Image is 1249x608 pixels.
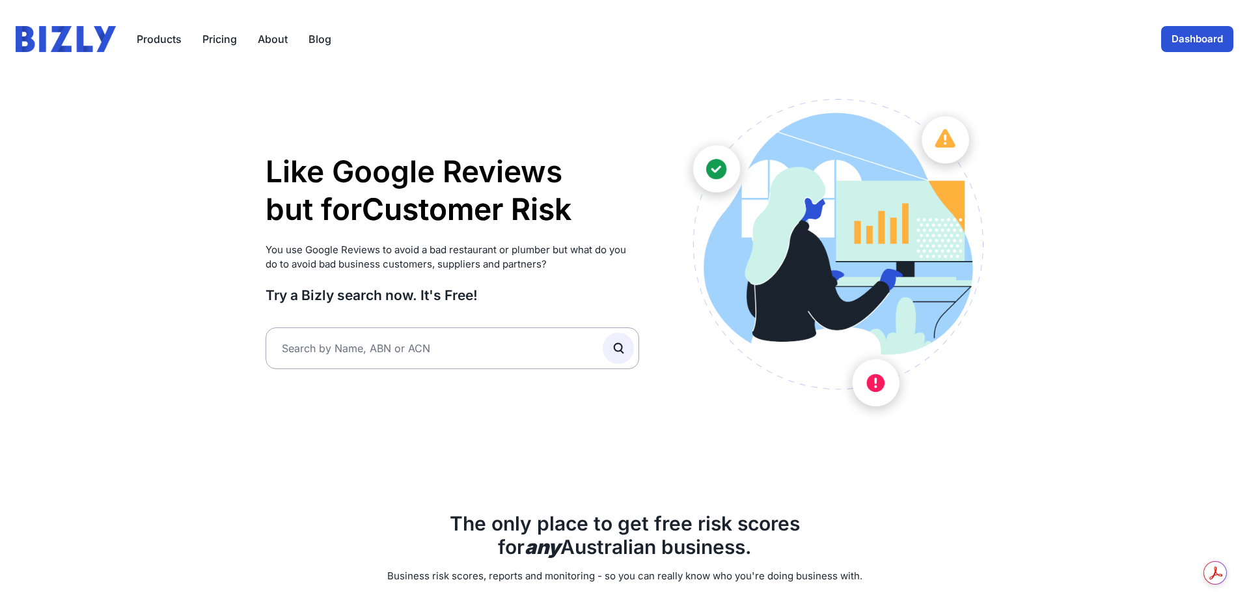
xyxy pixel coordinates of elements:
input: Search by Name, ABN or ACN [266,327,640,369]
a: Blog [309,31,331,47]
button: Products [137,31,182,47]
h1: Like Google Reviews but for [266,153,640,228]
p: You use Google Reviews to avoid a bad restaurant or plumber but what do you do to avoid bad busin... [266,243,640,272]
h2: The only place to get free risk scores for Australian business. [266,512,984,559]
a: Pricing [202,31,237,47]
b: any [525,535,560,559]
li: Supplier Risk [362,228,571,266]
a: Dashboard [1161,26,1233,52]
li: Customer Risk [362,190,571,228]
a: About [258,31,288,47]
h3: Try a Bizly search now. It's Free! [266,286,640,304]
p: Business risk scores, reports and monitoring - so you can really know who you're doing business w... [266,569,984,584]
